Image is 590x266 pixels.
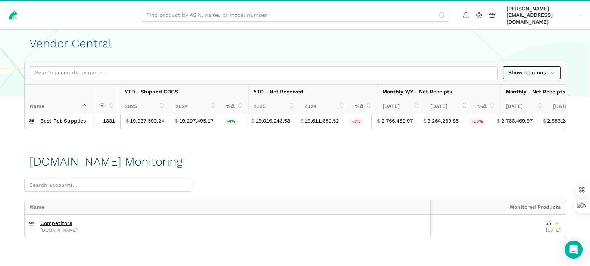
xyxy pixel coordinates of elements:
[224,118,237,125] span: +4%
[464,114,491,129] td: -15.25%
[179,118,213,124] span: 19,207,495.17
[300,118,303,124] span: $
[547,118,578,124] span: 2,583,249.45
[349,118,362,125] span: -3%
[94,114,120,129] td: 1881
[473,99,500,114] th: %Δ: activate to sort column ascending
[377,118,380,124] span: $
[508,69,555,77] span: Show columns
[175,118,178,124] span: $
[219,114,246,129] td: 3.80%
[93,85,119,114] th: : activate to sort column ascending
[305,118,339,124] span: 19,611,680.52
[119,99,170,114] th: 2025: activate to sort column ascending
[253,89,303,95] strong: YTD - Net Received
[29,37,561,50] h1: Vendor Central
[130,118,164,124] span: 19,937,593.24
[501,118,533,124] span: 2,766,469.97
[251,118,254,124] span: $
[546,228,561,233] span: [DATE]
[503,66,561,79] a: Show columns
[125,89,178,95] strong: YTD - Shipped COGS
[248,99,299,114] th: 2025: activate to sort column ascending
[430,200,566,214] div: Monitored Products
[126,118,129,124] span: $
[30,66,498,79] input: Search accounts by name...
[24,179,191,192] input: Search accounts...
[545,220,561,227] div: 65
[383,89,452,95] strong: Monthly Y/Y - Net Receipts
[425,99,473,114] th: July 2024: activate to sort column ascending
[543,118,546,124] span: $
[427,118,459,124] span: 3,264,289.85
[141,9,449,22] input: Find product by ASIN, name, or model number
[506,6,577,25] span: [PERSON_NAME][EMAIL_ADDRESS][DOMAIN_NAME]
[469,118,485,125] span: -15%
[506,89,565,95] strong: Monthly - Net Receipts
[25,85,93,114] th: Name : activate to sort column descending
[423,118,426,124] span: $
[299,99,350,114] th: 2024: activate to sort column ascending
[504,4,585,27] a: [PERSON_NAME][EMAIL_ADDRESS][DOMAIN_NAME]
[256,118,290,124] span: 19,016,246.58
[25,200,431,214] div: Name
[381,118,413,124] span: 2,766,469.97
[500,99,548,114] th: July 2025: activate to sort column ascending
[170,99,221,114] th: 2024: activate to sort column ascending
[565,241,583,259] div: Open Intercom Messenger
[221,99,248,114] th: %Δ: activate to sort column ascending
[40,220,72,227] a: Competitors
[40,228,77,232] span: [DOMAIN_NAME]
[29,155,182,168] h1: [DOMAIN_NAME] Monitoring
[350,99,377,114] th: %Δ: activate to sort column ascending
[377,99,425,114] th: July 2025: activate to sort column ascending
[344,114,371,129] td: -3.04%
[497,118,500,124] span: $
[40,118,86,124] a: Best Pet Supplies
